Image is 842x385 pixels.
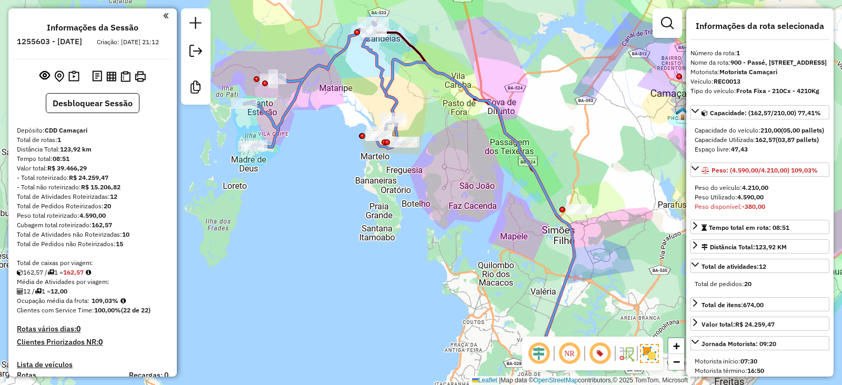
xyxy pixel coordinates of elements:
strong: R$ 24.259,47 [69,174,108,181]
span: Total de atividades: [701,262,766,270]
strong: 100,00% [94,306,121,314]
button: Visualizar Romaneio [118,69,133,84]
div: Atividade não roteirizada - 42.854.682 ITAMAR JUNIO SILVA JESUS DOS [683,71,709,82]
strong: 4.590,00 [79,211,106,219]
a: OpenStreetMap [534,377,578,384]
div: Peso total roteirizado: [17,211,168,220]
h4: Clientes Priorizados NR: [17,338,168,347]
a: Criar modelo [185,77,206,100]
strong: 12 [110,192,117,200]
strong: (22 de 22) [121,306,151,314]
div: Depósito: [17,126,168,135]
div: Map data © contributors,© 2025 TomTom, Microsoft [469,376,690,385]
strong: 0 [76,324,81,333]
strong: REC0013 [714,77,740,85]
a: Zoom in [668,338,684,354]
h4: Lista de veículos [17,360,168,369]
div: Total de pedidos: [695,279,825,289]
strong: 1 [736,49,740,57]
div: Jornada Motorista: 09:20 [701,339,776,349]
div: Tipo do veículo: [690,86,829,96]
div: Capacidade Utilizada: [695,135,825,145]
div: Veículo: [690,77,829,86]
div: Total de Atividades Roteirizadas: [17,192,168,201]
span: 123,92 KM [755,243,787,251]
button: Exibir sessão original [37,68,52,85]
div: Motorista: [690,67,829,77]
div: Motorista início: [695,357,825,366]
div: 162,57 / 1 = [17,268,168,277]
strong: 162,57 [63,268,84,276]
strong: 0 [98,337,103,347]
button: Painel de Sugestão [66,68,82,85]
span: Tempo total em rota: 08:51 [709,224,789,231]
span: Peso do veículo: [695,184,768,191]
strong: 47,43 [731,145,748,153]
h6: 1255603 - [DATE] [17,37,82,46]
a: Nova sessão e pesquisa [185,13,206,36]
div: Distância Total: [17,145,168,154]
strong: 15 [116,240,123,248]
span: | [499,377,500,384]
div: Cubagem total roteirizado: [17,220,168,230]
a: Clique aqui para minimizar o painel [163,9,168,22]
div: Peso Utilizado: [695,192,825,202]
strong: 162,57 [755,136,776,144]
a: Zoom out [668,354,684,370]
button: Imprimir Rotas [133,69,148,84]
strong: 20 [104,202,111,210]
div: Média de Atividades por viagem: [17,277,168,287]
strong: Frota Fixa - 210Cx - 4210Kg [736,87,819,95]
button: Desbloquear Sessão [46,93,139,113]
strong: 10 [122,230,129,238]
a: Exibir filtros [657,13,678,34]
strong: -380,00 [742,202,765,210]
div: Total de Pedidos Roteirizados: [17,201,168,211]
strong: 162,57 [92,221,112,229]
div: Valor total: [17,164,168,173]
button: Logs desbloquear sessão [90,68,104,85]
span: Capacidade: (162,57/210,00) 77,41% [710,109,821,117]
span: Ocultar deslocamento [526,341,552,366]
div: Espaço livre: [695,145,825,154]
div: Total de itens: [701,300,764,310]
div: Motorista término: [695,366,825,376]
strong: R$ 39.466,29 [47,164,87,172]
span: Ocupação média da frota: [17,297,89,305]
img: Exibir/Ocultar setores [640,344,659,363]
i: Total de rotas [47,269,54,276]
strong: 210,00 [760,126,781,134]
div: Distância Total: [701,242,787,252]
div: Peso disponível: [695,202,825,211]
h4: Recargas: 0 [129,371,168,380]
div: Total de Atividades não Roteirizadas: [17,230,168,239]
em: Média calculada utilizando a maior ocupação (%Peso ou %Cubagem) de cada rota da sessão. Rotas cro... [121,298,126,304]
strong: 16:50 [747,367,764,374]
strong: 12,00 [51,287,67,295]
div: Total de rotas: [17,135,168,145]
strong: (03,87 pallets) [776,136,819,144]
span: + [673,339,680,352]
div: - Total roteirizado: [17,173,168,183]
div: Atividade não roteirizada - PRISCILA SANTOS NUNE [360,27,387,37]
strong: R$ 24.259,47 [735,320,775,328]
strong: 08:51 [53,155,69,163]
strong: 07:30 [740,357,757,365]
span: Peso: (4.590,00/4.210,00) 109,03% [711,166,818,174]
strong: 674,00 [743,301,764,309]
i: Total de rotas [35,288,42,295]
h4: Rotas [17,371,36,380]
span: Ocultar NR [557,341,582,366]
a: Exportar sessão [185,40,206,64]
div: Total de caixas por viagem: [17,258,168,268]
i: Meta Caixas/viagem: 187,64 Diferença: -25,07 [86,269,91,276]
span: Clientes com Service Time: [17,306,94,314]
span: − [673,355,680,368]
button: Visualizar relatório de Roteirização [104,69,118,83]
strong: 4.590,00 [737,193,764,201]
i: Cubagem total roteirizado [17,269,23,276]
i: Total de Atividades [17,288,23,295]
strong: R$ 15.206,82 [81,183,121,191]
strong: 1 [57,136,61,144]
div: Tempo total: [17,154,168,164]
